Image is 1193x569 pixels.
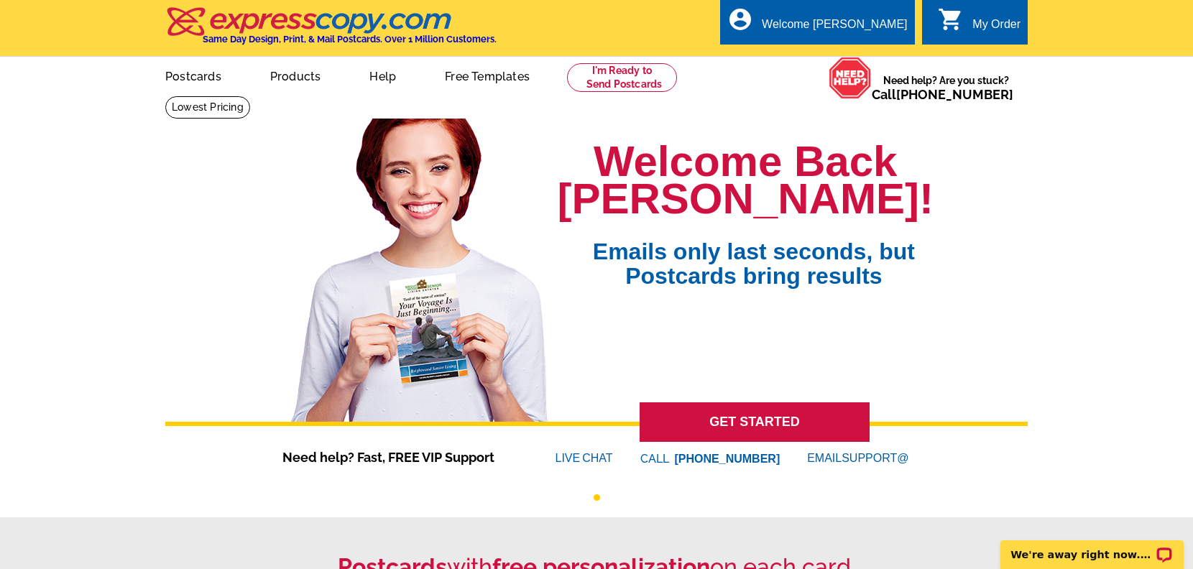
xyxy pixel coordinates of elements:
[872,87,1013,102] span: Call
[829,57,872,99] img: help
[282,448,512,467] span: Need help? Fast, FREE VIP Support
[203,34,497,45] h4: Same Day Design, Print, & Mail Postcards. Over 1 Million Customers.
[896,87,1013,102] a: [PHONE_NUMBER]
[872,73,1021,102] span: Need help? Are you stuck?
[938,6,964,32] i: shopping_cart
[247,58,344,92] a: Products
[991,524,1193,569] iframe: LiveChat chat widget
[558,143,934,218] h1: Welcome Back [PERSON_NAME]!
[640,402,870,442] a: GET STARTED
[972,18,1021,38] div: My Order
[422,58,553,92] a: Free Templates
[762,18,907,38] div: Welcome [PERSON_NAME]
[556,452,613,464] a: LIVECHAT
[574,218,934,288] span: Emails only last seconds, but Postcards bring results
[842,450,911,467] font: SUPPORT@
[594,494,600,501] button: 1 of 1
[938,16,1021,34] a: shopping_cart My Order
[556,450,583,467] font: LIVE
[346,58,419,92] a: Help
[282,107,558,422] img: welcome-back-logged-in.png
[727,6,753,32] i: account_circle
[142,58,244,92] a: Postcards
[165,17,497,45] a: Same Day Design, Print, & Mail Postcards. Over 1 Million Customers.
